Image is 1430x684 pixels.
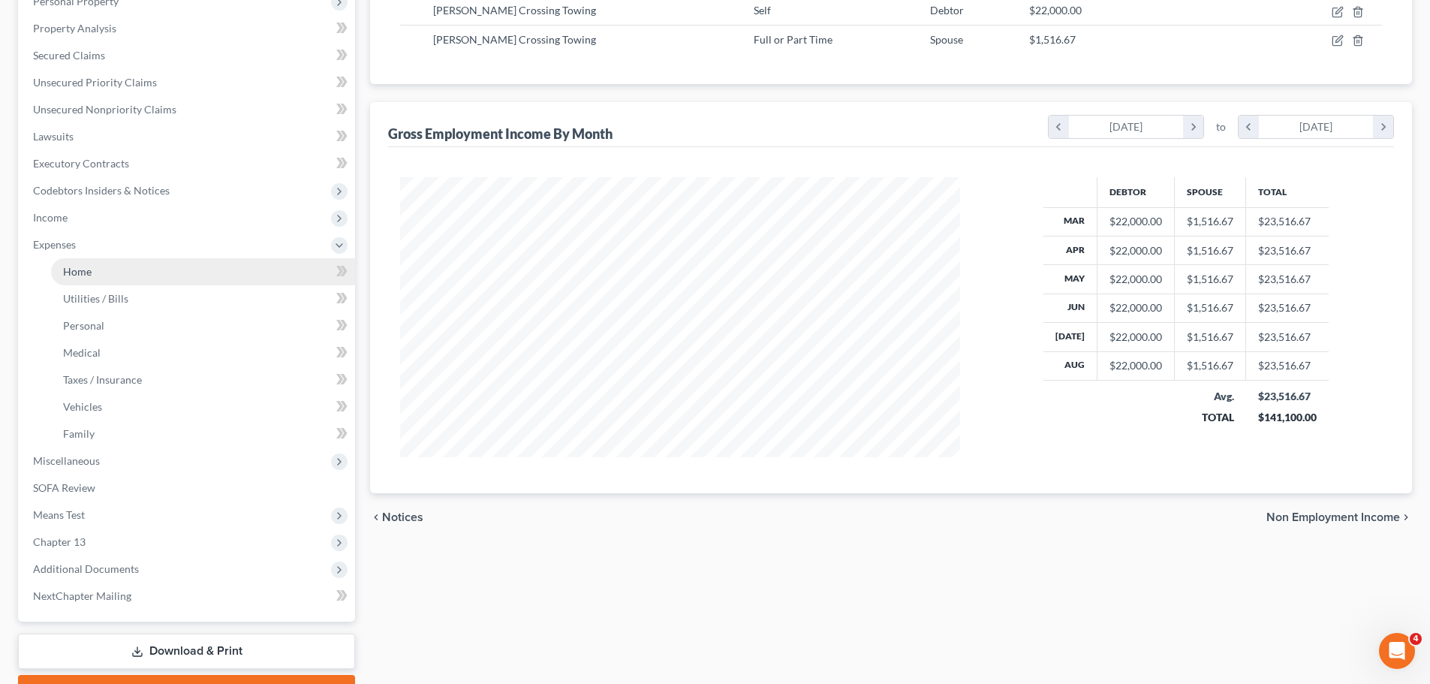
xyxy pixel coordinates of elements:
span: Family [63,427,95,440]
span: Property Analysis [33,22,116,35]
span: Spouse [930,33,963,46]
a: Unsecured Nonpriority Claims [21,96,355,123]
span: NextChapter Mailing [33,589,131,602]
span: Debtor [930,4,964,17]
div: $23,516.67 [1258,389,1317,404]
div: $22,000.00 [1109,358,1162,373]
span: Medical [63,346,101,359]
a: Secured Claims [21,42,355,69]
th: Spouse [1175,177,1246,207]
i: chevron_right [1183,116,1203,138]
span: Means Test [33,508,85,521]
td: $23,516.67 [1246,207,1329,236]
div: $1,516.67 [1187,300,1233,315]
button: Non Employment Income chevron_right [1266,511,1412,523]
span: 4 [1410,633,1422,645]
span: [PERSON_NAME] Crossing Towing [433,4,596,17]
div: $141,100.00 [1258,410,1317,425]
span: Additional Documents [33,562,139,575]
a: Download & Print [18,634,355,669]
span: [PERSON_NAME] Crossing Towing [433,33,596,46]
div: $22,000.00 [1109,300,1162,315]
td: $23,516.67 [1246,294,1329,322]
i: chevron_right [1373,116,1393,138]
th: Debtor [1097,177,1175,207]
a: Vehicles [51,393,355,420]
i: chevron_left [370,511,382,523]
th: [DATE] [1043,323,1097,351]
a: SOFA Review [21,475,355,502]
div: Gross Employment Income By Month [388,125,613,143]
span: $1,516.67 [1029,33,1076,46]
span: Chapter 13 [33,535,86,548]
th: Aug [1043,351,1097,380]
td: $23,516.67 [1246,236,1329,264]
div: $1,516.67 [1187,272,1233,287]
span: Executory Contracts [33,157,129,170]
a: Home [51,258,355,285]
span: Self [754,4,771,17]
div: $22,000.00 [1109,214,1162,229]
div: $1,516.67 [1187,330,1233,345]
th: Apr [1043,236,1097,264]
span: Secured Claims [33,49,105,62]
div: $1,516.67 [1187,214,1233,229]
iframe: Intercom live chat [1379,633,1415,669]
th: Mar [1043,207,1097,236]
span: Expenses [33,238,76,251]
td: $23,516.67 [1246,351,1329,380]
span: Taxes / Insurance [63,373,142,386]
span: to [1216,119,1226,134]
a: Executory Contracts [21,150,355,177]
div: $22,000.00 [1109,243,1162,258]
a: Utilities / Bills [51,285,355,312]
span: Non Employment Income [1266,511,1400,523]
span: Miscellaneous [33,454,100,467]
div: [DATE] [1069,116,1184,138]
span: SOFA Review [33,481,95,494]
i: chevron_left [1239,116,1259,138]
a: Lawsuits [21,123,355,150]
a: Property Analysis [21,15,355,42]
span: Home [63,265,92,278]
span: Unsecured Nonpriority Claims [33,103,176,116]
button: chevron_left Notices [370,511,423,523]
span: Vehicles [63,400,102,413]
span: Income [33,211,68,224]
span: Full or Part Time [754,33,832,46]
a: NextChapter Mailing [21,583,355,610]
th: Total [1246,177,1329,207]
a: Taxes / Insurance [51,366,355,393]
span: Personal [63,319,104,332]
i: chevron_left [1049,116,1069,138]
span: Lawsuits [33,130,74,143]
a: Unsecured Priority Claims [21,69,355,96]
a: Personal [51,312,355,339]
span: Utilities / Bills [63,292,128,305]
div: $22,000.00 [1109,330,1162,345]
th: Jun [1043,294,1097,322]
div: [DATE] [1259,116,1374,138]
span: $22,000.00 [1029,4,1082,17]
div: Avg. [1187,389,1234,404]
span: Notices [382,511,423,523]
th: May [1043,265,1097,294]
a: Family [51,420,355,447]
div: TOTAL [1187,410,1234,425]
td: $23,516.67 [1246,323,1329,351]
i: chevron_right [1400,511,1412,523]
div: $1,516.67 [1187,358,1233,373]
a: Medical [51,339,355,366]
span: Codebtors Insiders & Notices [33,184,170,197]
span: Unsecured Priority Claims [33,76,157,89]
td: $23,516.67 [1246,265,1329,294]
div: $1,516.67 [1187,243,1233,258]
div: $22,000.00 [1109,272,1162,287]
